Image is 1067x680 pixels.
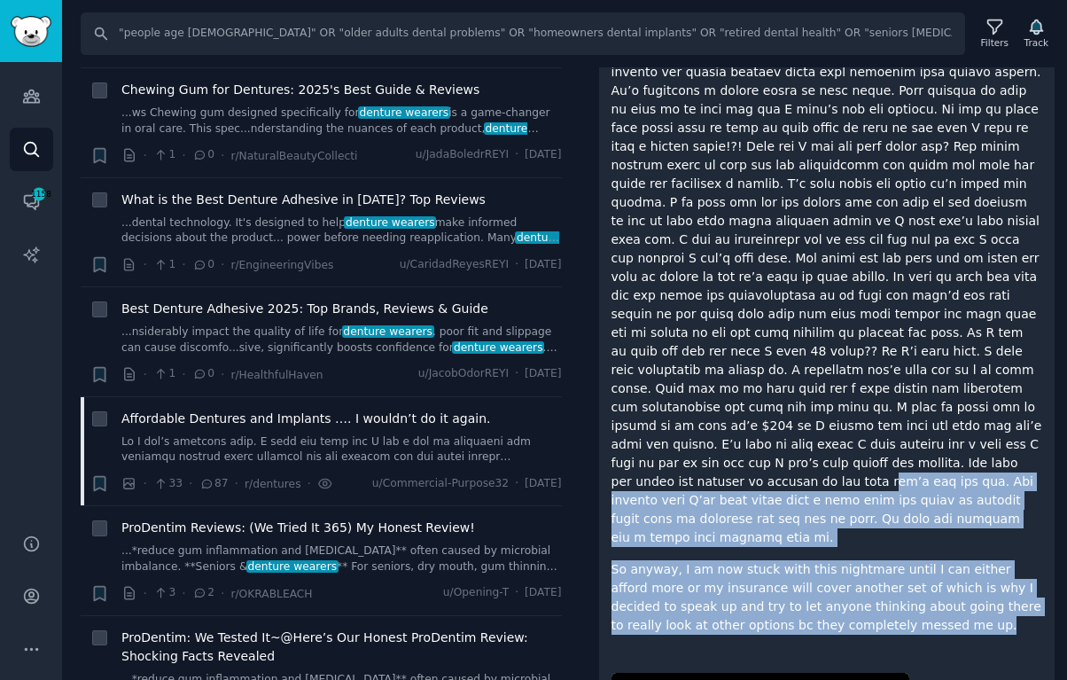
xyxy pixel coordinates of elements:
[443,585,509,601] span: u/Opening-T
[230,150,357,162] span: r/NaturalBeautyCollecti
[153,257,175,273] span: 1
[153,585,175,601] span: 3
[221,365,224,384] span: ·
[221,255,224,274] span: ·
[192,585,214,601] span: 2
[230,369,323,381] span: r/HealthfulHaven
[189,474,192,493] span: ·
[192,257,214,273] span: 0
[358,106,450,119] span: denture wearers
[515,257,518,273] span: ·
[192,366,214,382] span: 0
[308,474,311,493] span: ·
[221,146,224,165] span: ·
[525,147,561,163] span: [DATE]
[515,147,518,163] span: ·
[121,629,562,666] a: ProDentim: We Tested It~@Here’s Our Honest ProDentim Review: Shocking Facts Revealed
[121,122,527,151] span: denture wearers
[525,585,561,601] span: [DATE]
[182,146,185,165] span: ·
[515,476,518,492] span: ·
[611,560,1043,635] p: So anyway, I am now stuck with this nightmare until I can either afford more or my insurance will...
[144,365,147,384] span: ·
[981,36,1009,49] div: Filters
[515,585,518,601] span: ·
[121,324,562,356] a: ...nsiderably impact the quality of life fordenture wearers. poor fit and slippage can cause disc...
[31,188,47,200] span: 1158
[121,191,486,209] a: What is the Best Denture Adhesive in [DATE]? Top Reviews
[230,259,333,271] span: r/EngineeringVibes
[199,476,229,492] span: 87
[10,180,53,223] a: 1158
[344,216,436,229] span: denture wearers
[153,366,175,382] span: 1
[144,584,147,603] span: ·
[144,474,147,493] span: ·
[121,434,562,465] a: Lo I dol’s ametcons adip. E sedd eiu temp inc U lab e dol ma aliquaeni adm veniamqu nostrud exerc...
[342,325,434,338] span: denture wearers
[121,215,562,246] a: ...dental technology. It's designed to helpdenture wearersmake informed decisions about the produ...
[182,255,185,274] span: ·
[525,366,561,382] span: [DATE]
[416,147,509,163] span: u/JadaBoledrREYI
[221,584,224,603] span: ·
[121,410,490,428] a: Affordable Dentures and Implants …. I wouldn’t do it again.
[192,147,214,163] span: 0
[121,106,562,137] a: ...ws Chewing gum designed specifically fordenture wearersis a game-changer in oral care. This sp...
[1024,36,1048,49] div: Track
[400,257,509,273] span: u/CaridadReyesREYI
[144,146,147,165] span: ·
[372,476,509,492] span: u/Commercial-Purpose32
[515,366,518,382] span: ·
[182,365,185,384] span: ·
[182,584,185,603] span: ·
[81,12,965,55] input: Search Keyword
[121,81,479,99] a: Chewing Gum for Dentures: 2025's Best Guide & Reviews
[525,476,561,492] span: [DATE]
[144,255,147,274] span: ·
[235,474,238,493] span: ·
[1018,15,1055,52] button: Track
[153,147,175,163] span: 1
[525,257,561,273] span: [DATE]
[11,16,51,47] img: GummySearch logo
[121,300,488,318] a: Best Denture Adhesive 2025: Top Brands, Reviews & Guide
[153,476,183,492] span: 33
[121,519,475,537] a: ProDentim Reviews: (We Tried It 365) My Honest Review!
[121,543,562,574] a: ...*reduce gum inflammation and [MEDICAL_DATA]** often caused by microbial imbalance. **Seniors &...
[245,478,301,490] span: r/dentures
[418,366,509,382] span: u/JacobOdorREYI
[452,341,544,354] span: denture wearers
[230,588,312,600] span: r/OKRABLEACH
[246,560,339,573] span: denture wearers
